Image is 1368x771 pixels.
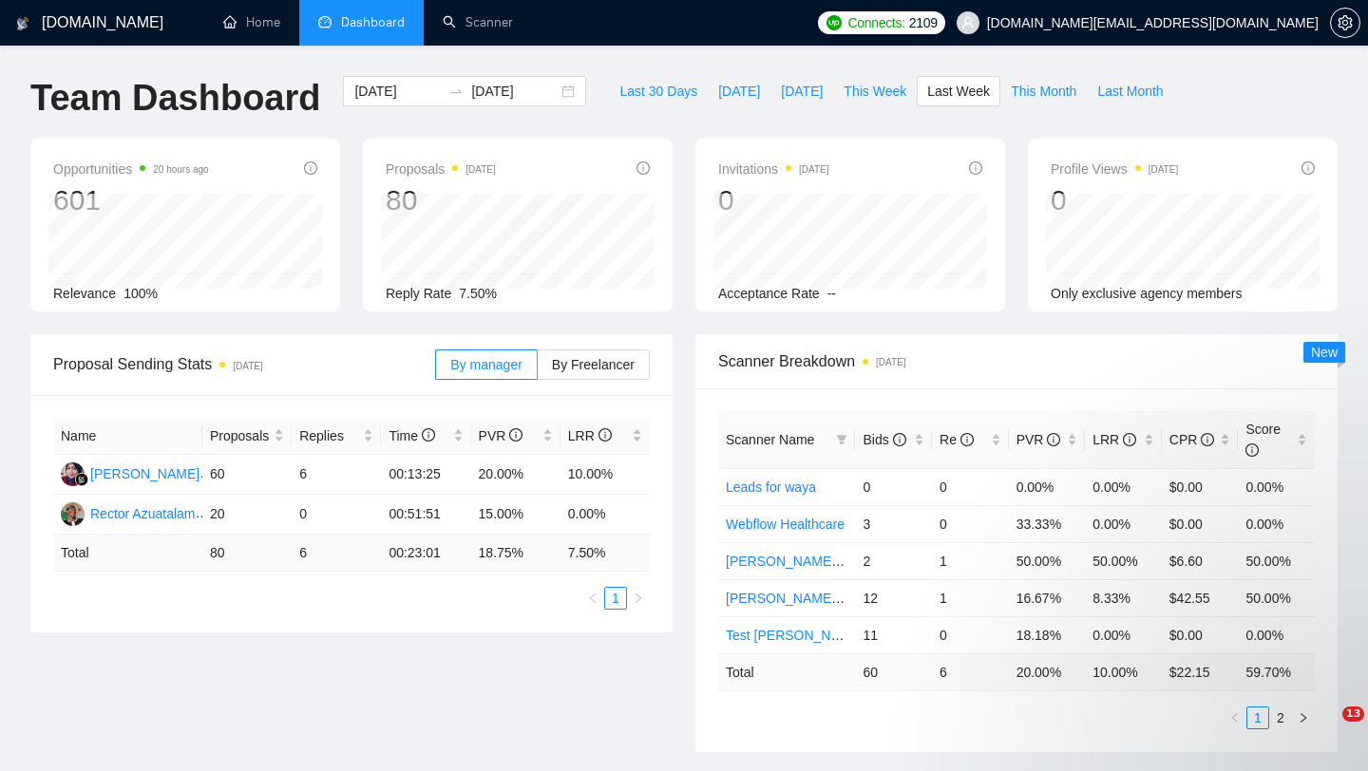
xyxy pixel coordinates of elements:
span: Reply Rate [386,286,451,301]
button: This Month [1000,76,1087,106]
span: left [587,592,598,604]
span: Last Month [1097,81,1163,102]
span: Proposals [386,158,496,180]
td: 0 [932,616,1009,653]
td: 0 [855,468,932,505]
li: Previous Page [1224,706,1246,729]
span: 7.50% [459,286,497,301]
div: 0 [718,182,829,218]
span: By Freelancer [552,357,635,372]
span: setting [1331,15,1359,30]
span: LRR [568,428,612,443]
td: 00:13:25 [381,455,470,495]
th: Proposals [202,418,292,455]
td: 00:23:01 [381,535,470,572]
span: -- [827,286,836,301]
a: searchScanner [443,14,513,30]
span: Scanner Name [726,432,814,447]
li: Next Page [1292,706,1315,729]
span: Last Week [927,81,990,102]
span: Score [1245,422,1281,458]
button: [DATE] [770,76,833,106]
span: filter [832,425,851,454]
span: info-circle [509,428,522,442]
span: [DATE] [781,81,823,102]
time: [DATE] [799,164,828,175]
iframe: Intercom live chat [1303,706,1349,752]
td: 6 [292,455,381,495]
button: right [1292,706,1315,729]
span: filter [836,434,847,445]
td: 15.00% [471,495,560,535]
a: homeHome [223,14,280,30]
td: 20.00% [471,455,560,495]
li: Next Page [627,587,650,610]
span: Acceptance Rate [718,286,820,301]
td: 2 [855,542,932,579]
div: 0 [1051,182,1178,218]
a: [PERSON_NAME] - UI/UX Fintech [726,554,930,569]
div: 601 [53,182,209,218]
td: $0.00 [1162,468,1239,505]
img: gigradar-bm.png [75,473,88,486]
td: Total [53,535,202,572]
td: Total [718,653,855,690]
td: 6 [292,535,381,572]
a: Leads for waya [726,480,816,495]
td: 0.00% [1238,468,1315,505]
img: RH [61,462,85,486]
span: info-circle [1245,443,1259,457]
td: 3 [855,505,932,542]
a: Test [PERSON_NAME] - UI/UX General [726,628,961,643]
li: Previous Page [581,587,604,610]
h1: Team Dashboard [30,76,320,121]
td: 0.00% [560,495,650,535]
td: 1 [932,579,1009,616]
span: Invitations [718,158,829,180]
input: End date [471,81,558,102]
button: Last Month [1087,76,1173,106]
span: Bids [863,432,905,447]
span: info-circle [893,433,906,446]
td: 0 [932,468,1009,505]
span: [DATE] [718,81,760,102]
button: right [627,587,650,610]
li: 1 [604,587,627,610]
td: 1 [932,542,1009,579]
span: Connects: [847,12,904,33]
button: [DATE] [708,76,770,106]
time: [DATE] [233,361,262,371]
div: Rector Azuatalam [90,503,196,524]
button: setting [1330,8,1360,38]
span: swap-right [448,84,464,99]
span: Profile Views [1051,158,1178,180]
td: 60 [202,455,292,495]
span: This Month [1011,81,1076,102]
a: setting [1330,15,1360,30]
span: Time [389,428,434,443]
input: Start date [354,81,441,102]
a: 2 [1270,707,1291,728]
span: info-circle [636,161,650,175]
td: 18.75 % [471,535,560,572]
span: dashboard [318,15,332,28]
span: info-circle [960,433,974,446]
span: This Week [844,81,906,102]
a: RH[PERSON_NAME] [61,465,199,480]
span: info-circle [1301,161,1315,175]
td: 0.00% [1009,468,1086,505]
span: Proposals [210,425,270,446]
span: info-circle [304,161,317,175]
td: 7.50 % [560,535,650,572]
span: user [961,16,975,29]
span: New [1311,345,1338,360]
td: 0 [292,495,381,535]
th: Replies [292,418,381,455]
li: 2 [1269,706,1292,729]
span: info-circle [1047,433,1060,446]
span: Proposal Sending Stats [53,352,435,376]
a: 1 [1247,707,1268,728]
span: right [1298,712,1309,724]
span: By manager [450,357,522,372]
span: Dashboard [341,14,405,30]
